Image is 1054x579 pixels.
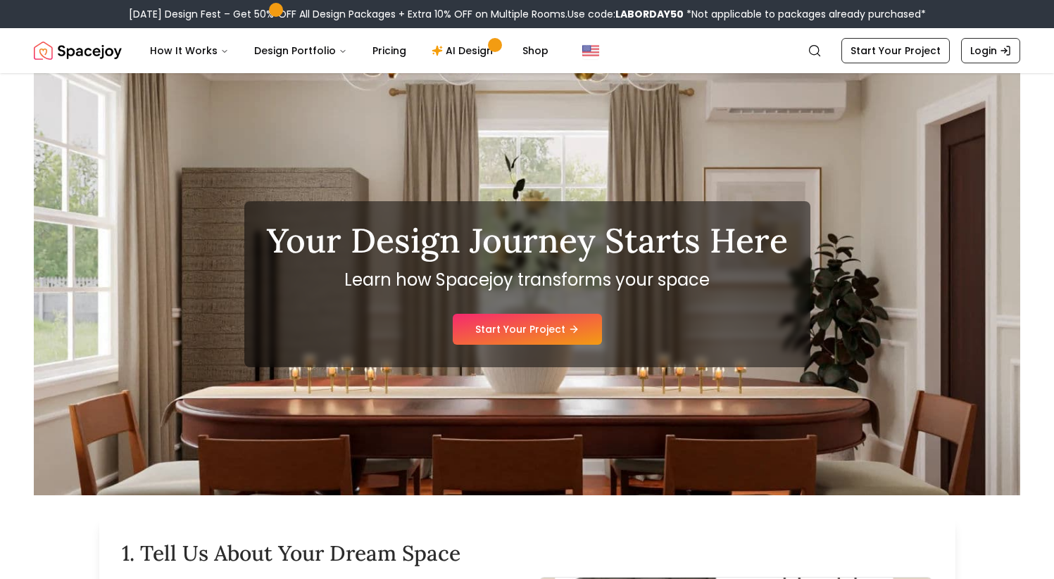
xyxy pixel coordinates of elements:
a: Pricing [361,37,418,65]
nav: Global [34,28,1020,73]
nav: Main [139,37,560,65]
span: Use code: [567,7,684,21]
h1: Your Design Journey Starts Here [267,224,788,257]
a: Start Your Project [841,38,950,63]
p: Learn how Spacejoy transforms your space [267,269,788,291]
img: United States [582,42,599,59]
a: Start Your Project [453,314,602,345]
a: AI Design [420,37,508,65]
a: Spacejoy [34,37,122,65]
img: Spacejoy Logo [34,37,122,65]
div: [DATE] Design Fest – Get 50% OFF All Design Packages + Extra 10% OFF on Multiple Rooms. [129,7,926,21]
a: Login [961,38,1020,63]
b: LABORDAY50 [615,7,684,21]
a: Shop [511,37,560,65]
button: How It Works [139,37,240,65]
h2: 1. Tell Us About Your Dream Space [122,540,933,566]
span: *Not applicable to packages already purchased* [684,7,926,21]
button: Design Portfolio [243,37,358,65]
